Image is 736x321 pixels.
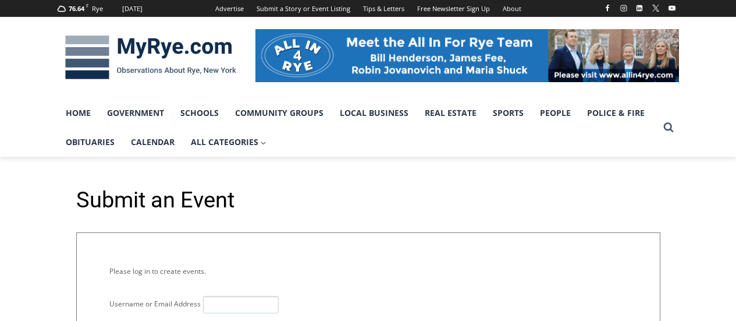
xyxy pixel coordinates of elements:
[69,4,84,13] span: 76.64
[579,98,653,128] a: Police & Fire
[99,98,172,128] a: Government
[123,128,183,157] a: Calendar
[485,98,532,128] a: Sports
[122,3,143,14] div: [DATE]
[58,98,658,157] nav: Primary Navigation
[76,187,660,214] h1: Submit an Event
[417,98,485,128] a: Real Estate
[58,98,99,128] a: Home
[649,1,663,15] a: X
[92,3,103,14] div: Rye
[632,1,646,15] a: Linkedin
[191,136,266,149] span: All Categories
[227,98,332,128] a: Community Groups
[600,1,614,15] a: Facebook
[183,128,275,157] a: All Categories
[255,29,679,82] img: All in for Rye
[332,98,417,128] a: Local Business
[665,1,679,15] a: YouTube
[58,27,244,88] img: MyRye.com
[617,1,631,15] a: Instagram
[172,98,227,128] a: Schools
[658,117,679,138] button: View Search Form
[86,2,88,9] span: F
[109,266,627,277] p: Please log in to create events.
[109,299,201,309] label: Username or Email Address
[532,98,579,128] a: People
[58,128,123,157] a: Obituaries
